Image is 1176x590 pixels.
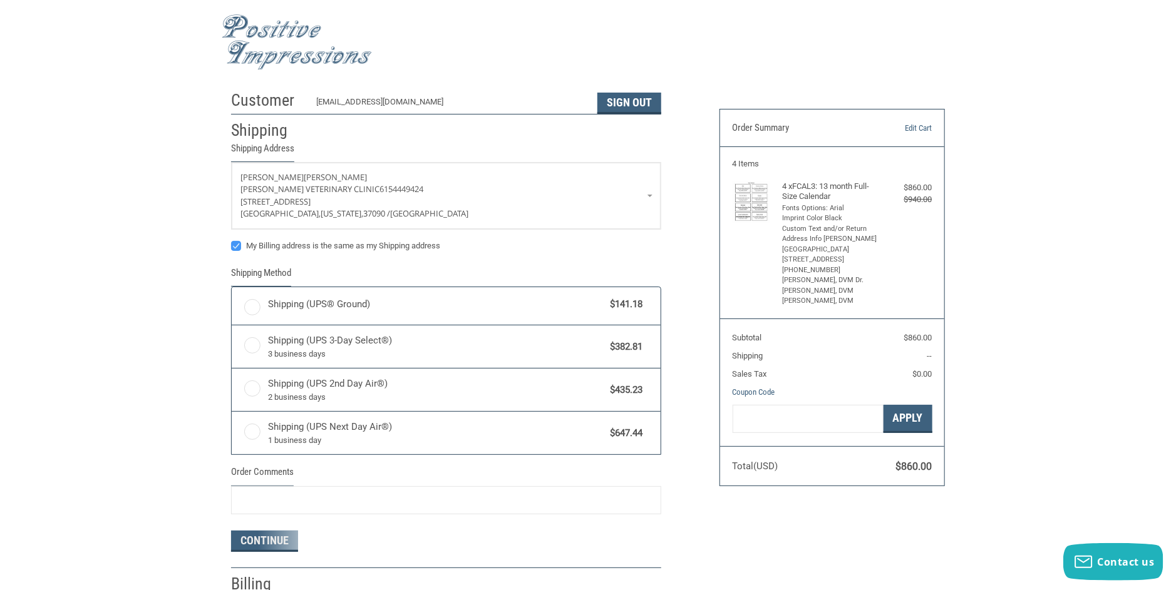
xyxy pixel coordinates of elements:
[231,90,304,111] h2: Customer
[231,141,294,162] legend: Shipping Address
[868,122,932,135] a: Edit Cart
[240,208,321,219] span: [GEOGRAPHIC_DATA],
[782,181,879,202] h4: 4 x FCAL3: 13 month Full-Size Calendar
[231,120,304,141] h2: Shipping
[913,369,932,379] span: $0.00
[269,420,604,446] span: Shipping (UPS Next Day Air®)
[232,163,661,229] a: Enter or select a different address
[321,208,363,219] span: [US_STATE],
[231,266,291,287] legend: Shipping Method
[927,351,932,360] span: --
[269,297,604,312] span: Shipping (UPS® Ground)
[884,405,932,433] button: Apply
[269,391,604,404] span: 2 business days
[604,340,642,354] span: $382.81
[304,171,367,183] span: [PERSON_NAME]
[604,383,642,397] span: $435.23
[231,531,298,552] button: Continue
[379,183,423,195] span: 6154449424
[222,14,372,70] img: Positive Impressions
[782,224,879,307] li: Custom Text and/or Return Address Info [PERSON_NAME][GEOGRAPHIC_DATA] [STREET_ADDRESS] [PHONE_NUM...
[1063,543,1163,581] button: Contact us
[240,183,379,195] span: [PERSON_NAME] VETERINARY CLINIC
[231,465,294,486] legend: Order Comments
[240,196,311,207] span: [STREET_ADDRESS]
[604,297,642,312] span: $141.18
[896,460,932,472] span: $860.00
[733,387,775,397] a: Coupon Code
[904,333,932,342] span: $860.00
[733,369,767,379] span: Sales Tax
[231,241,661,251] label: My Billing address is the same as my Shipping address
[782,213,879,224] li: Imprint Color Black
[269,434,604,447] span: 1 business day
[363,208,390,219] span: 37090 /
[269,348,604,360] span: 3 business days
[604,426,642,440] span: $647.44
[269,377,604,403] span: Shipping (UPS 2nd Day Air®)
[733,405,884,433] input: Gift Certificate or Coupon Code
[733,159,932,169] h3: 4 Items
[390,208,468,219] span: [GEOGRAPHIC_DATA]
[317,96,585,114] div: [EMAIL_ADDRESS][DOMAIN_NAME]
[882,193,932,206] div: $940.00
[733,333,762,342] span: Subtotal
[733,460,778,472] span: Total (USD)
[1098,555,1155,569] span: Contact us
[597,93,661,114] button: Sign Out
[882,181,932,194] div: $860.00
[733,351,763,360] span: Shipping
[269,333,604,360] span: Shipping (UPS 3-Day Select®)
[240,171,304,183] span: [PERSON_NAME]
[733,122,869,135] h3: Order Summary
[782,203,879,214] li: Fonts Options: Arial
